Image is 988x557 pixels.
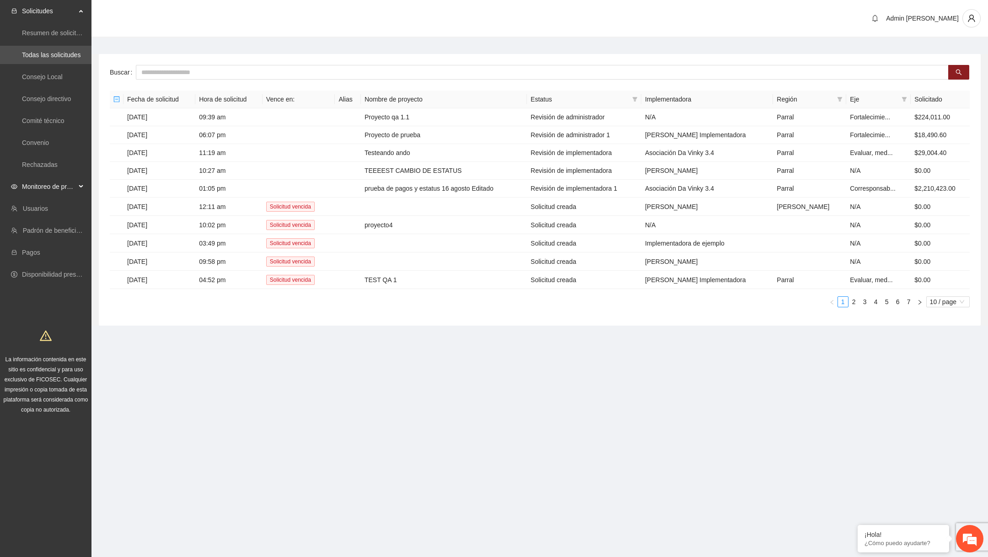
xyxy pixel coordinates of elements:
td: Parral [773,108,846,126]
td: [DATE] [123,252,195,271]
span: search [956,69,962,76]
a: 1 [838,297,848,307]
td: $18,490.60 [911,126,970,144]
button: user [962,9,981,27]
td: TEEEEST CAMBIO DE ESTATUS [361,162,527,180]
td: Proyecto de prueba [361,126,527,144]
td: [DATE] [123,198,195,216]
td: Parral [773,180,846,198]
span: Solicitud vencida [266,202,315,212]
li: Previous Page [827,296,838,307]
a: Rechazadas [22,161,58,168]
a: Pagos [22,249,40,256]
a: Todas las solicitudes [22,51,81,59]
td: N/A [846,234,911,252]
td: $0.00 [911,198,970,216]
td: 03:49 pm [195,234,263,252]
td: Revisión de implementadora 1 [527,180,641,198]
td: $0.00 [911,252,970,271]
span: user [963,14,980,22]
a: Comité técnico [22,117,64,124]
td: Solicitud creada [527,198,641,216]
td: Solicitud creada [527,252,641,271]
td: Asociación Da Vinky 3.4 [641,144,773,162]
span: eye [11,183,17,190]
span: inbox [11,8,17,14]
td: Asociación Da Vinky 3.4 [641,180,773,198]
button: bell [868,11,882,26]
td: $0.00 [911,216,970,234]
span: Estamos en línea. [53,122,126,214]
td: Revisión de implementadora [527,162,641,180]
span: La información contenida en este sitio es confidencial y para uso exclusivo de FICOSEC. Cualquier... [4,356,88,413]
li: 2 [848,296,859,307]
span: Fortalecimie... [850,113,890,121]
span: left [829,300,835,305]
td: Solicitud creada [527,216,641,234]
a: 2 [849,297,859,307]
a: 7 [904,297,914,307]
td: 11:19 am [195,144,263,162]
td: [DATE] [123,180,195,198]
td: [PERSON_NAME] [641,162,773,180]
td: N/A [846,216,911,234]
td: N/A [846,252,911,271]
td: Solicitud creada [527,271,641,289]
td: Revisión de administrador [527,108,641,126]
td: Parral [773,144,846,162]
span: filter [835,92,844,106]
button: right [914,296,925,307]
th: Nombre de proyecto [361,91,527,108]
td: proyecto4 [361,216,527,234]
th: Implementadora [641,91,773,108]
div: ¡Hola! [864,531,942,538]
button: left [827,296,838,307]
th: Vence en: [263,91,335,108]
th: Fecha de solicitud [123,91,195,108]
span: filter [900,92,909,106]
td: 04:52 pm [195,271,263,289]
td: N/A [846,162,911,180]
td: $29,004.40 [911,144,970,162]
span: Región [777,94,833,104]
label: Buscar [110,65,136,80]
td: Testeando ando [361,144,527,162]
li: 6 [892,296,903,307]
a: Convenio [22,139,49,146]
span: warning [40,330,52,342]
td: [PERSON_NAME] Implementadora [641,271,773,289]
td: [PERSON_NAME] [641,252,773,271]
span: Evaluar, med... [850,276,892,284]
td: 09:58 pm [195,252,263,271]
span: 10 / page [930,297,966,307]
td: [DATE] [123,144,195,162]
div: Chatee con nosotros ahora [48,47,154,59]
span: Solicitud vencida [266,275,315,285]
a: 4 [871,297,881,307]
span: Fortalecimie... [850,131,890,139]
a: 6 [893,297,903,307]
span: Corresponsab... [850,185,896,192]
p: ¿Cómo puedo ayudarte? [864,540,942,546]
span: filter [902,96,907,102]
a: 5 [882,297,892,307]
td: 12:11 am [195,198,263,216]
button: search [948,65,969,80]
td: 06:07 pm [195,126,263,144]
td: prueba de pagos y estatus 16 agosto Editado [361,180,527,198]
th: Solicitado [911,91,970,108]
span: Estatus [531,94,628,104]
td: [DATE] [123,162,195,180]
td: N/A [846,198,911,216]
td: Revisión de administrador 1 [527,126,641,144]
textarea: Escriba su mensaje y pulse “Intro” [5,250,174,282]
li: Next Page [914,296,925,307]
th: Hora de solicitud [195,91,263,108]
td: N/A [641,216,773,234]
td: Proyecto qa 1.1 [361,108,527,126]
span: Solicitud vencida [266,257,315,267]
li: 3 [859,296,870,307]
td: TEST QA 1 [361,271,527,289]
span: Admin [PERSON_NAME] [886,15,959,22]
td: 10:27 am [195,162,263,180]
